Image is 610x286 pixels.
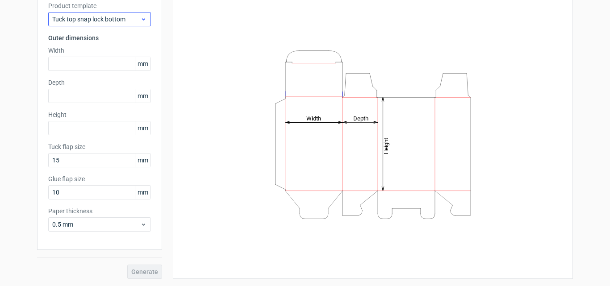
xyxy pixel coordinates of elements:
[48,78,151,87] label: Depth
[48,142,151,151] label: Tuck flap size
[52,220,140,229] span: 0.5 mm
[52,15,140,24] span: Tuck top snap lock bottom
[353,115,368,121] tspan: Depth
[135,153,150,167] span: mm
[306,115,321,121] tspan: Width
[48,174,151,183] label: Glue flap size
[135,121,150,135] span: mm
[135,57,150,70] span: mm
[48,207,151,216] label: Paper thickness
[135,89,150,103] span: mm
[135,186,150,199] span: mm
[48,1,151,10] label: Product template
[48,46,151,55] label: Width
[48,110,151,119] label: Height
[48,33,151,42] h3: Outer dimensions
[383,137,389,154] tspan: Height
